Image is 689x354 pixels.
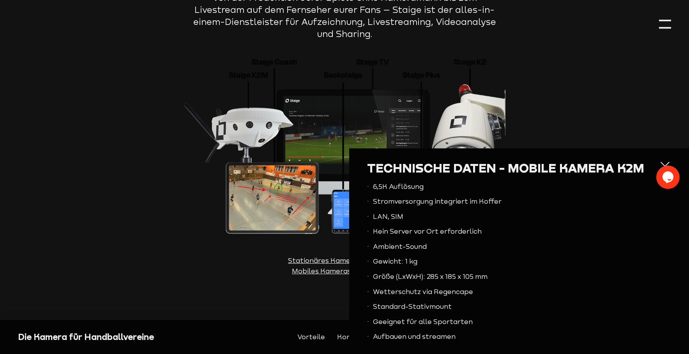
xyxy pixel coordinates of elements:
[367,301,581,312] li: Standard-Stativmount
[292,266,397,277] span: Mobiles Kamerasystem K2M
[367,317,581,327] li: Geeignet für alle Sportarten
[18,331,175,343] div: Die Kamera für Handballvereine
[337,332,366,342] a: Kontakt
[367,160,644,175] span: Technische Daten - Mobile Kamera K2M
[184,52,505,236] img: Neu_Sportarten_Web-1.png
[367,226,581,237] li: Kein Server vor Ort erforderlich
[367,331,581,342] li: Aufbauen und streamen
[367,287,581,297] li: Wetterschutz via Regencape
[288,255,401,266] span: Stationäres Kamerasystem K2
[367,211,581,222] li: LAN, SIM
[367,196,581,207] li: Stromversorgung integriert im Koffer
[656,166,681,189] iframe: chat widget
[367,181,581,192] li: 6,5K Auflösung
[367,241,581,252] li: Ambient-Sound
[367,271,581,282] li: Größe (LxWxH): 285 x 185 x 105 mm
[297,332,325,342] a: Vorteile
[367,256,581,267] li: Gewicht: 1 kg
